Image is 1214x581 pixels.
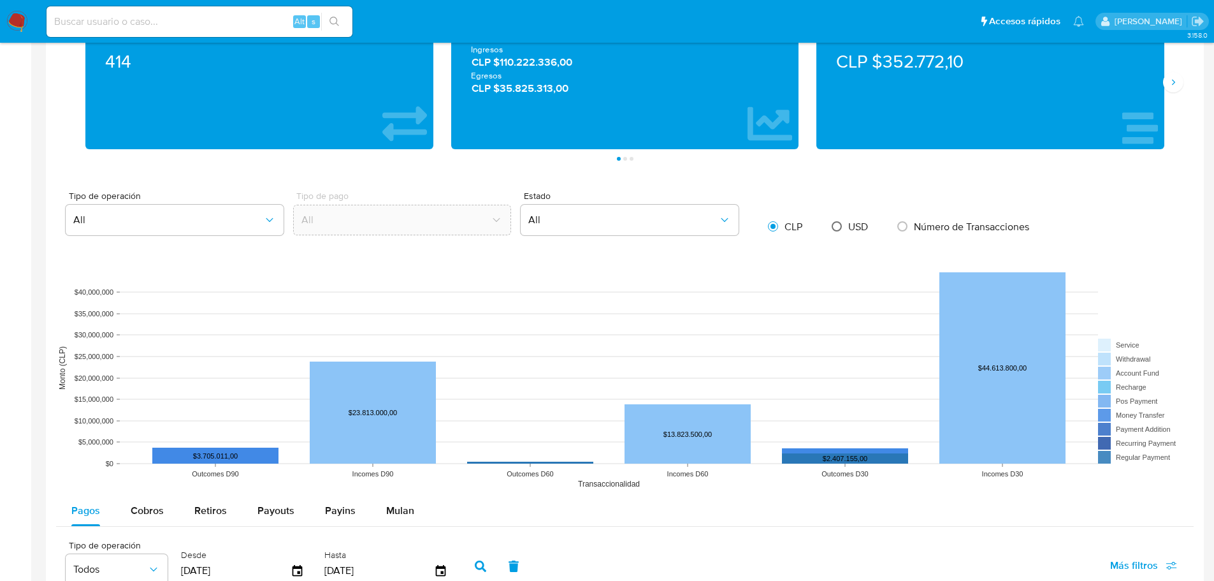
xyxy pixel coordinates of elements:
[321,13,347,31] button: search-icon
[47,13,352,30] input: Buscar usuario o caso...
[294,15,305,27] span: Alt
[312,15,315,27] span: s
[1191,15,1204,28] a: Salir
[1073,16,1084,27] a: Notificaciones
[1115,15,1187,27] p: santiago.sgreco@mercadolibre.com
[989,15,1060,28] span: Accesos rápidos
[1187,30,1208,40] span: 3.158.0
